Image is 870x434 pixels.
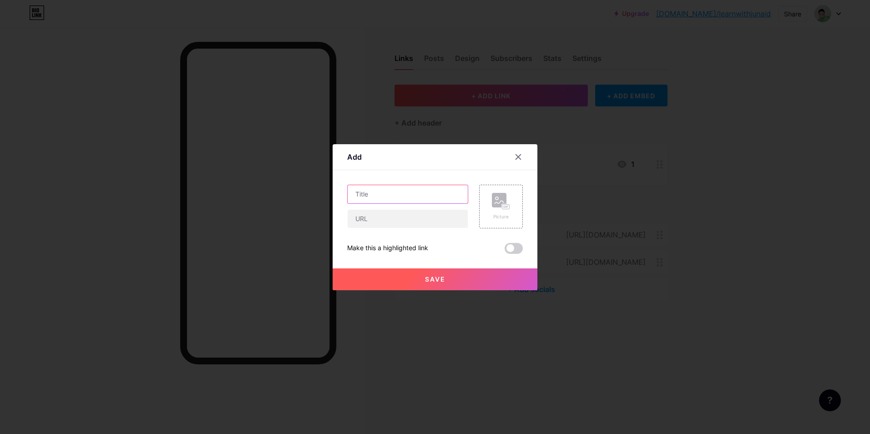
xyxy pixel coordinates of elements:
div: Add [347,151,362,162]
div: Make this a highlighted link [347,243,428,254]
input: URL [348,210,468,228]
input: Title [348,185,468,203]
div: Picture [492,213,510,220]
span: Save [425,275,445,283]
button: Save [333,268,537,290]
